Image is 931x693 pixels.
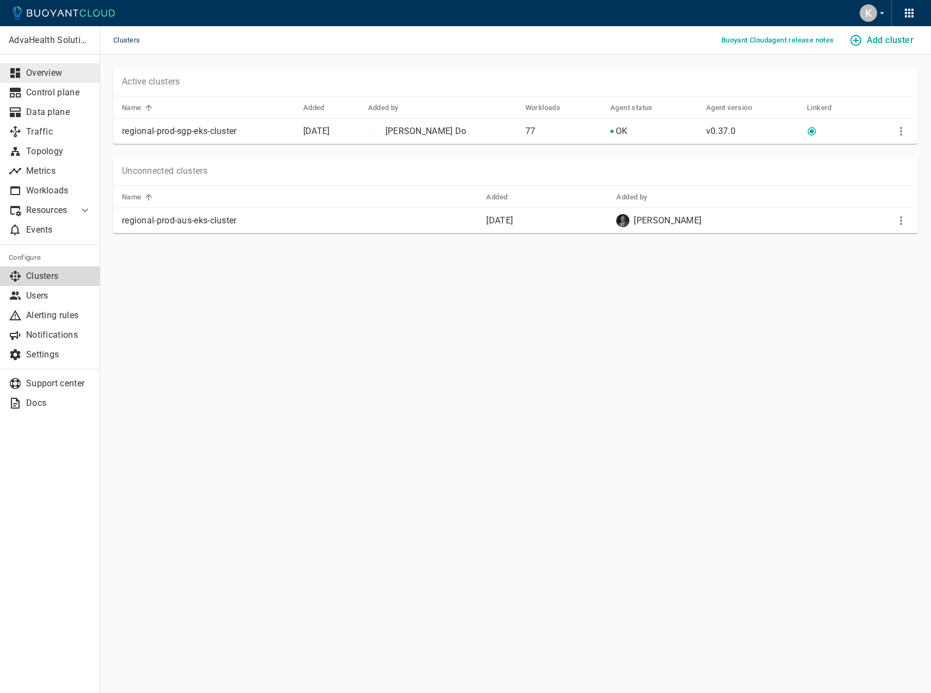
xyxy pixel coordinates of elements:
relative-time: [DATE] [303,126,330,136]
div: K [860,4,877,22]
button: Add cluster [847,31,918,50]
h5: Buoyant Cloud agent release notes [721,36,834,45]
h5: Agent version [706,104,752,112]
span: Tue, 26 Aug 2025 11:12:57 GMT+7 / Tue, 26 Aug 2025 04:12:57 UTC [486,215,513,226]
div: k [368,125,381,138]
p: Alerting rules [26,310,91,321]
p: Events [26,224,91,235]
h5: Configure [9,253,91,262]
h5: Linkerd [807,104,832,112]
span: Linkerd [807,103,846,113]
button: Buoyant Cloudagent release notes [717,32,838,48]
h5: Agent status [610,104,653,112]
p: Overview [26,68,91,78]
p: Unconnected clusters [122,166,207,177]
span: Name [122,192,156,202]
p: Notifications [26,330,91,341]
h4: Add cluster [867,35,914,46]
a: Buoyant Cloudagent release notes [717,34,838,45]
span: Added [486,192,522,202]
h5: Name [122,193,142,202]
p: Users [26,290,91,301]
relative-time: [DATE] [486,215,513,226]
p: AdvaHealth Solutions [9,35,91,46]
p: Workloads [26,185,91,196]
p: 77 [525,126,602,137]
p: [PERSON_NAME] Do [385,126,467,137]
p: Resources [26,205,70,216]
p: Control plane [26,87,91,98]
p: Active clusters [122,76,180,87]
button: More [893,123,909,139]
div: Ben Ganley [616,214,884,227]
h5: Workloads [525,104,561,112]
span: Tue, 26 Aug 2025 11:52:08 GMT+7 / Tue, 26 Aug 2025 04:52:08 UTC [303,126,330,136]
span: Added by [616,192,661,202]
span: Workloads [525,103,575,113]
span: Name [122,103,156,113]
button: More [893,212,909,229]
p: v0.37.0 [706,126,798,137]
h5: Name [122,104,142,112]
span: [object Object] [616,126,628,136]
p: Clusters [26,271,91,282]
h5: Added by [616,193,647,202]
div: Khanh Do [368,125,517,138]
p: Docs [26,398,91,409]
img: ben.ganley@advahealthsolutions.com [616,214,629,227]
p: Metrics [26,166,91,177]
h5: Added [486,193,507,202]
span: Added by [368,103,413,113]
p: Settings [26,349,91,360]
p: Traffic [26,126,91,137]
span: Agent version [706,103,766,113]
span: Clusters [113,26,153,54]
p: Support center [26,378,91,389]
p: Topology [26,146,91,157]
h5: Added [303,104,324,112]
span: Agent status [610,103,667,113]
p: [PERSON_NAME] [634,215,701,226]
h5: Added by [368,104,399,112]
span: Added [303,103,339,113]
p: Data plane [26,107,91,118]
p: regional-prod-aus-eks-cluster [122,215,477,226]
p: regional-prod-sgp-eks-cluster [122,126,295,137]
